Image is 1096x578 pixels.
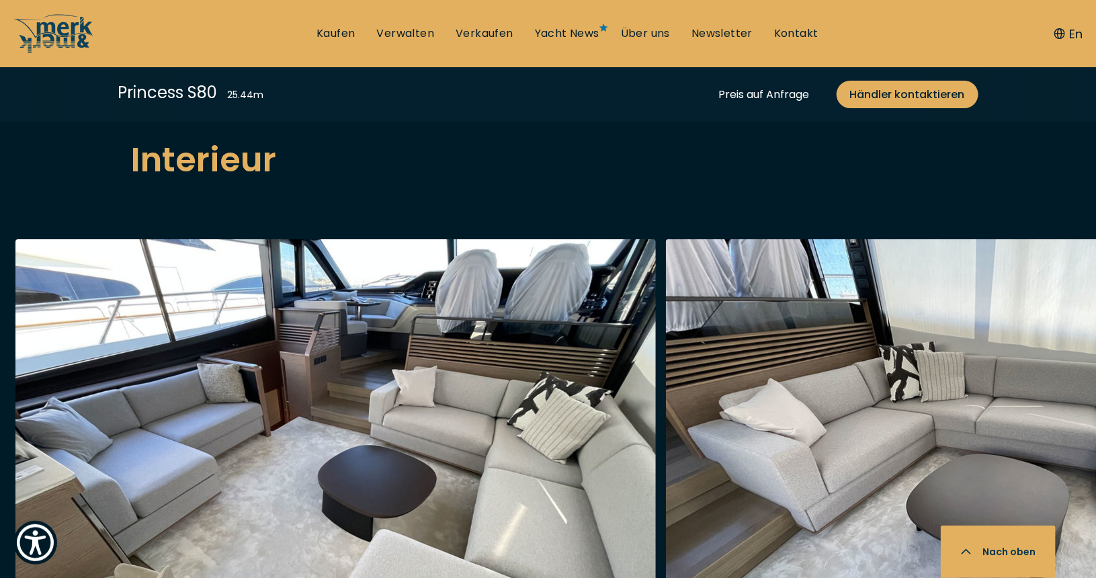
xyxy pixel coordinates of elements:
a: Über uns [621,26,670,41]
a: Händler kontaktieren [837,81,978,108]
span: Händler kontaktieren [850,86,965,103]
a: Kaufen [317,26,355,41]
div: Preis auf Anfrage [719,86,810,103]
a: Yacht News [535,26,599,41]
a: Newsletter [691,26,753,41]
button: En [1054,25,1083,43]
button: Nach oben [941,526,1056,578]
a: Kontakt [774,26,818,41]
button: Show Accessibility Preferences [13,521,57,565]
h2: Interieur [132,134,965,185]
a: Verwalten [377,26,435,41]
a: Verkaufen [456,26,513,41]
div: Princess S80 [118,81,218,104]
div: 25.44 m [228,88,264,102]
